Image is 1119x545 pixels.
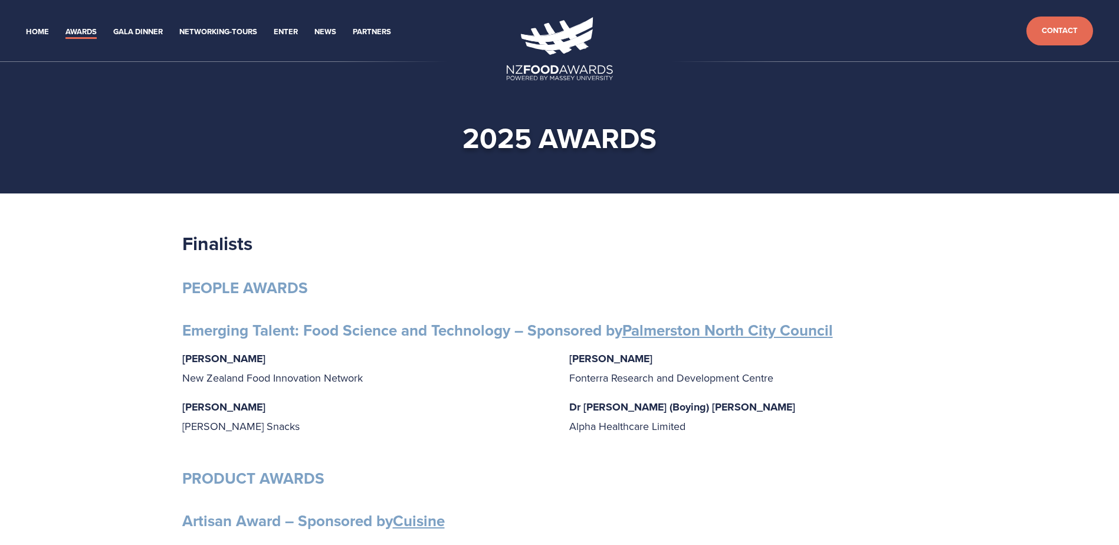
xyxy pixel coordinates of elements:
[201,120,918,156] h1: 2025 awards
[569,399,795,415] strong: Dr [PERSON_NAME] (Boying) [PERSON_NAME]
[622,319,833,342] a: Palmerston North City Council
[179,25,257,39] a: Networking-Tours
[182,319,833,342] strong: Emerging Talent: Food Science and Technology – Sponsored by
[314,25,336,39] a: News
[353,25,391,39] a: Partners
[182,351,265,366] strong: [PERSON_NAME]
[113,25,163,39] a: Gala Dinner
[182,349,550,387] p: New Zealand Food Innovation Network
[569,351,652,366] strong: [PERSON_NAME]
[182,398,550,435] p: [PERSON_NAME] Snacks
[26,25,49,39] a: Home
[182,510,445,532] strong: Artisan Award – Sponsored by
[182,229,252,257] strong: Finalists
[393,510,445,532] a: Cuisine
[65,25,97,39] a: Awards
[182,399,265,415] strong: [PERSON_NAME]
[569,398,937,435] p: Alpha Healthcare Limited
[274,25,298,39] a: Enter
[182,467,324,490] strong: PRODUCT AWARDS
[182,277,308,299] strong: PEOPLE AWARDS
[569,349,937,387] p: Fonterra Research and Development Centre
[1026,17,1093,45] a: Contact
